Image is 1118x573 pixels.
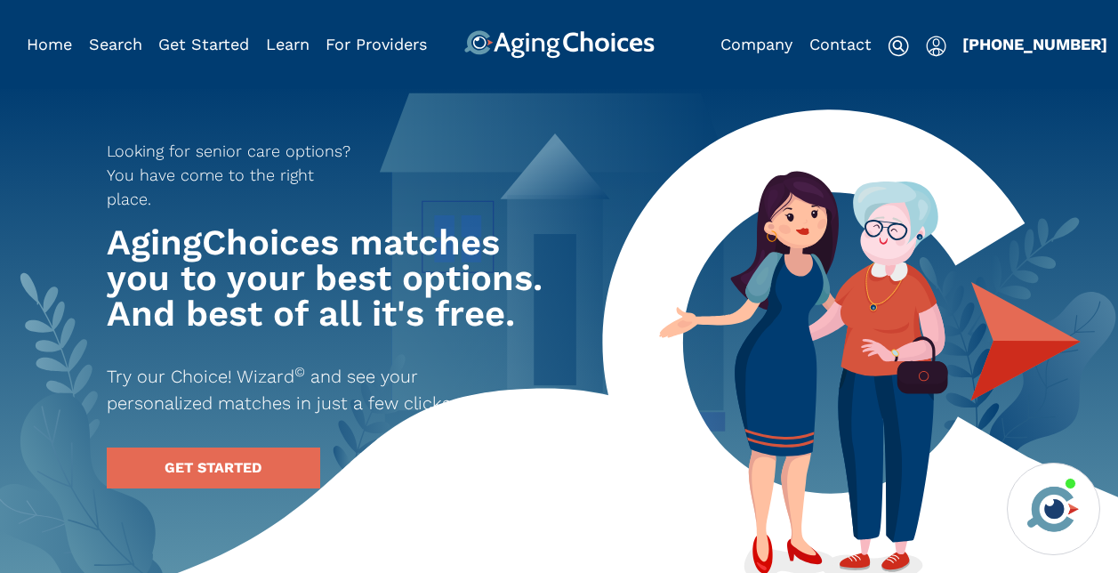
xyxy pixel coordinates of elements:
a: Learn [266,35,310,53]
p: Try our Choice! Wizard and see your personalized matches in just a few clicks. [107,363,519,416]
h1: AgingChoices matches you to your best options. And best of all it's free. [107,225,551,332]
a: For Providers [326,35,427,53]
img: avatar [1023,479,1083,539]
img: search-icon.svg [888,36,909,57]
a: Get Started [158,35,249,53]
div: Popover trigger [89,30,142,59]
a: Company [720,35,792,53]
div: Popover trigger [926,30,946,59]
img: AgingChoices [463,30,654,59]
a: Home [27,35,72,53]
p: Looking for senior care options? You have come to the right place. [107,139,363,211]
a: Contact [809,35,872,53]
a: Search [89,35,142,53]
img: user-icon.svg [926,36,946,57]
sup: © [294,364,305,380]
a: GET STARTED [107,448,320,488]
a: [PHONE_NUMBER] [962,35,1107,53]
